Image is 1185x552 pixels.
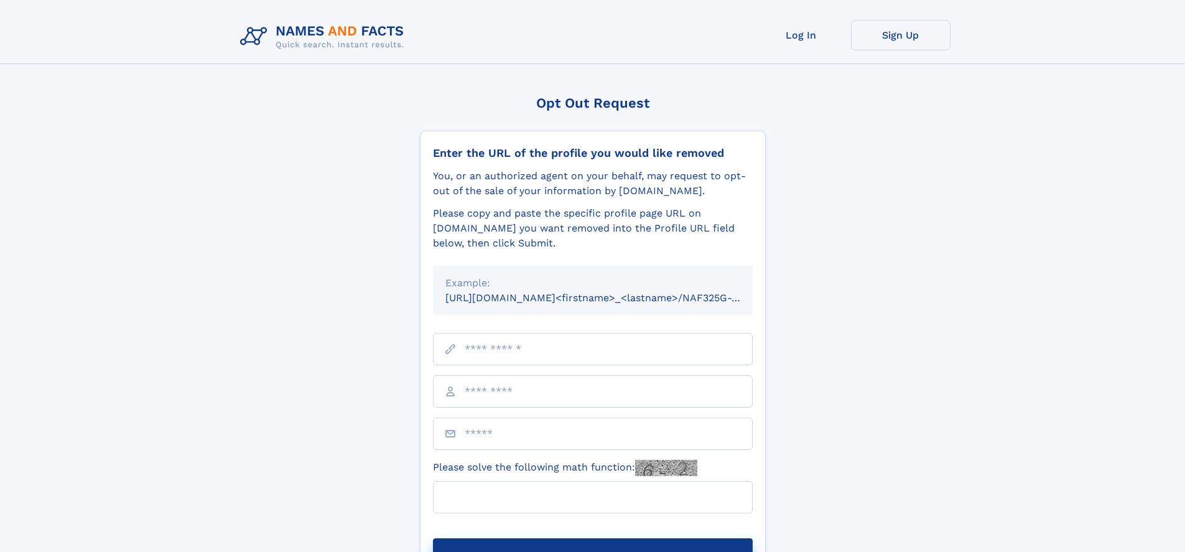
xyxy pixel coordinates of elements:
[445,292,776,304] small: [URL][DOMAIN_NAME]<firstname>_<lastname>/NAF325G-xxxxxxxx
[433,146,753,160] div: Enter the URL of the profile you would like removed
[851,20,950,50] a: Sign Up
[433,206,753,251] div: Please copy and paste the specific profile page URL on [DOMAIN_NAME] you want removed into the Pr...
[433,460,697,476] label: Please solve the following math function:
[445,276,740,291] div: Example:
[751,20,851,50] a: Log In
[235,20,414,54] img: Logo Names and Facts
[420,95,766,111] div: Opt Out Request
[433,169,753,199] div: You, or an authorized agent on your behalf, may request to opt-out of the sale of your informatio...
